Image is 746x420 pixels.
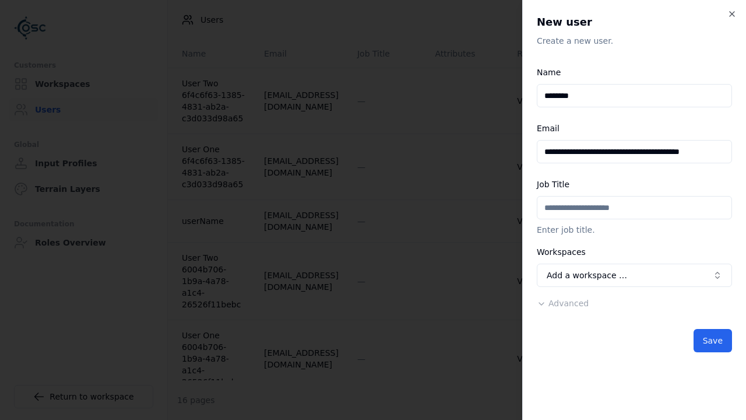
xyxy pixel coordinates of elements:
[537,35,732,47] p: Create a new user.
[537,68,561,77] label: Name
[694,329,732,352] button: Save
[537,247,586,257] label: Workspaces
[548,299,589,308] span: Advanced
[537,124,559,133] label: Email
[537,297,589,309] button: Advanced
[537,14,732,30] h2: New user
[537,224,732,236] p: Enter job title.
[537,180,569,189] label: Job Title
[547,269,627,281] span: Add a workspace …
